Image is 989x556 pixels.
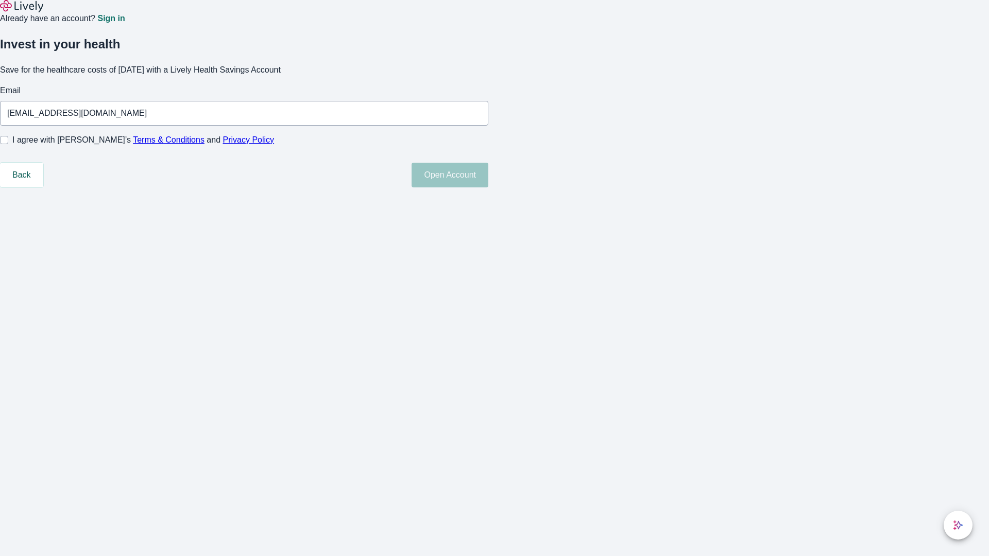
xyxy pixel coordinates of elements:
a: Terms & Conditions [133,135,204,144]
button: chat [944,511,973,540]
svg: Lively AI Assistant [953,520,963,530]
a: Privacy Policy [223,135,275,144]
a: Sign in [97,14,125,23]
span: I agree with [PERSON_NAME]’s and [12,134,274,146]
